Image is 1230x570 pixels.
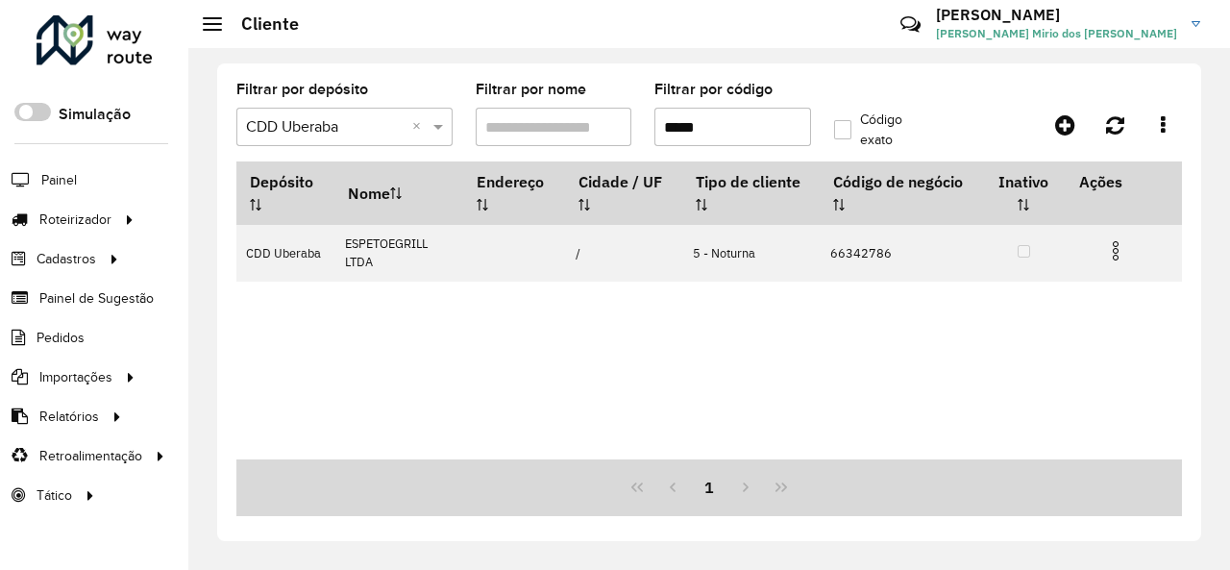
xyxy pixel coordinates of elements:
span: Relatórios [39,407,99,427]
td: 5 - Noturna [682,225,820,282]
th: Nome [334,161,463,225]
th: Cidade / UF [565,161,682,225]
label: Filtrar por código [654,78,773,101]
th: Depósito [236,161,334,225]
th: Endereço [463,161,565,225]
td: CDD Uberaba [236,225,334,282]
span: Painel de Sugestão [39,288,154,309]
td: 66342786 [820,225,981,282]
h2: Cliente [222,13,299,35]
h3: [PERSON_NAME] [936,6,1177,24]
span: Tático [37,485,72,506]
a: Contato Rápido [890,4,931,45]
th: Tipo de cliente [682,161,820,225]
span: Roteirizador [39,210,111,230]
th: Inativo [981,161,1067,225]
label: Código exato [834,110,930,150]
td: / [565,225,682,282]
span: Pedidos [37,328,85,348]
span: Clear all [412,115,429,138]
label: Filtrar por nome [476,78,586,101]
span: Cadastros [37,249,96,269]
span: Retroalimentação [39,446,142,466]
th: Ações [1066,161,1181,202]
td: ESPETOEGRILL LTDA [334,225,463,282]
button: 1 [691,469,727,506]
span: Painel [41,170,77,190]
span: [PERSON_NAME] Mirio dos [PERSON_NAME] [936,25,1177,42]
label: Simulação [59,103,131,126]
label: Filtrar por depósito [236,78,368,101]
th: Código de negócio [820,161,981,225]
span: Importações [39,367,112,387]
